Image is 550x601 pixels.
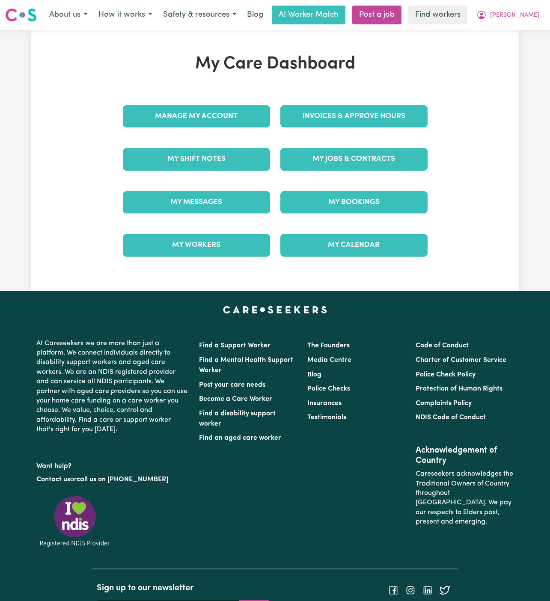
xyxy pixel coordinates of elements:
a: Complaints Policy [416,400,472,407]
a: Post your care needs [199,382,265,388]
a: Testimonials [307,414,346,421]
a: Police Check Policy [416,371,476,378]
a: Insurances [307,400,342,407]
p: Careseekers acknowledges the Traditional Owners of Country throughout [GEOGRAPHIC_DATA]. We pay o... [416,466,514,530]
a: My Jobs & Contracts [280,148,428,170]
a: Follow Careseekers on Instagram [405,587,416,594]
a: AI Worker Match [272,6,345,24]
a: Contact us [36,476,70,483]
a: NDIS Code of Conduct [416,414,486,421]
a: My Workers [123,234,270,256]
h2: Sign up to our newsletter [97,583,270,593]
a: My Messages [123,191,270,213]
a: Find workers [408,6,467,24]
a: My Calendar [280,234,428,256]
a: Media Centre [307,357,351,364]
iframe: Button to launch messaging window [516,567,543,594]
a: Find a Mental Health Support Worker [199,357,293,374]
a: Follow Careseekers on Facebook [388,587,398,594]
a: My Shift Notes [123,148,270,170]
a: Become a Care Worker [199,396,272,403]
a: Follow Careseekers on Twitter [440,587,450,594]
a: Blog [242,6,268,24]
a: Find a Support Worker [199,342,271,349]
a: Find an aged care worker [199,435,281,441]
a: Post a job [352,6,401,24]
p: or [36,471,189,488]
a: Blog [307,371,321,378]
a: Charter of Customer Service [416,357,506,364]
iframe: Close message [470,546,487,563]
button: About us [44,6,93,24]
button: Safety & resources [158,6,242,24]
a: Invoices & Approve Hours [280,105,428,127]
a: Manage My Account [123,105,270,127]
img: Careseekers logo [5,7,37,23]
a: Protection of Human Rights [416,385,502,392]
h2: Acknowledgement of Country [416,445,514,466]
h1: My Care Dashboard [118,54,433,74]
a: Careseekers logo [5,5,37,25]
a: Careseekers home page [223,306,327,313]
button: My Account [471,6,545,24]
a: Follow Careseekers on LinkedIn [422,587,433,594]
img: Registered NDIS provider [36,494,113,548]
a: The Founders [307,342,350,349]
a: call us on [PHONE_NUMBER] [77,476,168,483]
a: Find a disability support worker [199,410,276,427]
p: Want help? [36,458,189,471]
p: At Careseekers we are more than just a platform. We connect individuals directly to disability su... [36,335,189,438]
a: My Bookings [280,191,428,213]
a: Code of Conduct [416,342,469,349]
a: Police Checks [307,385,350,392]
button: How it works [93,6,158,24]
span: [PERSON_NAME] [490,11,539,20]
